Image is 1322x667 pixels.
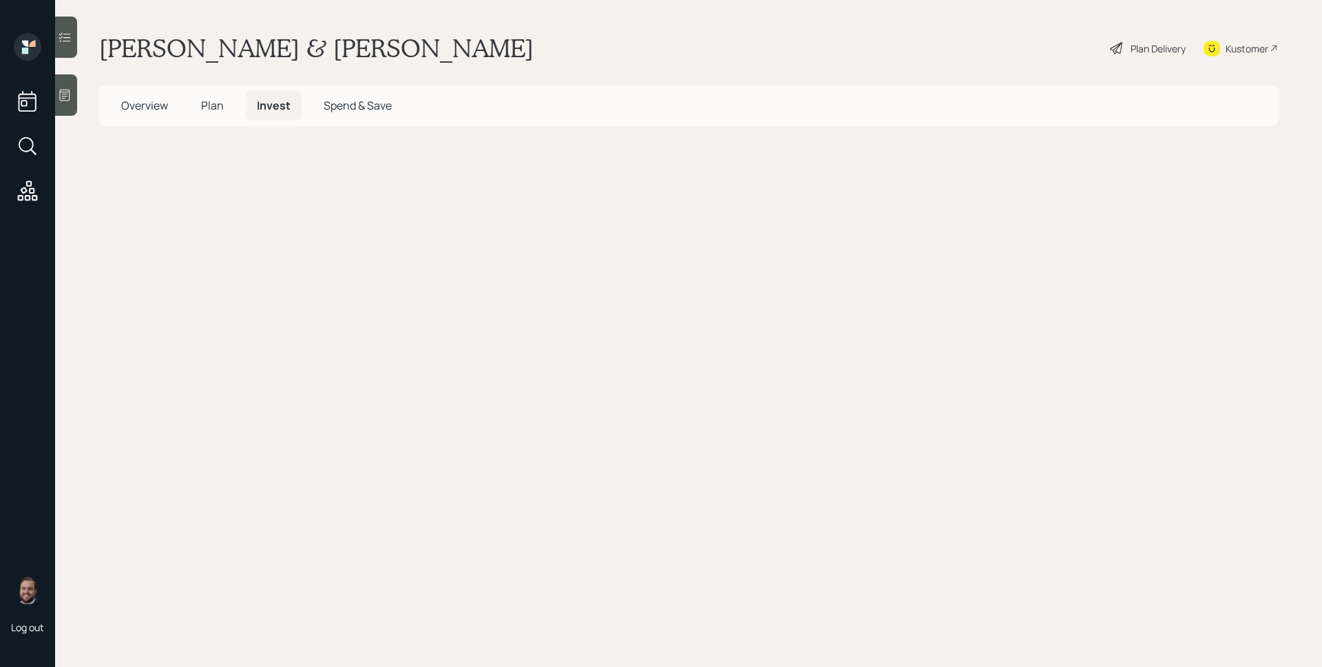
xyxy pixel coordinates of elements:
div: Kustomer [1226,41,1268,56]
div: Log out [11,621,44,634]
div: Plan Delivery [1131,41,1186,56]
h1: [PERSON_NAME] & [PERSON_NAME] [99,33,534,63]
span: Spend & Save [324,98,392,113]
span: Invest [257,98,291,113]
span: Plan [201,98,224,113]
img: james-distasi-headshot.png [14,577,41,604]
span: Overview [121,98,168,113]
